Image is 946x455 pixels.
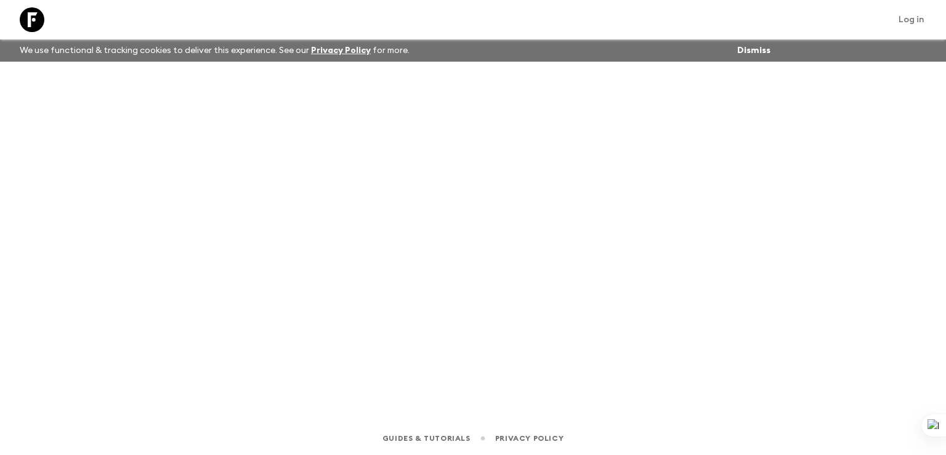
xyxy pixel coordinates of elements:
a: Privacy Policy [495,432,564,445]
a: Log in [892,11,931,28]
a: Privacy Policy [311,46,371,55]
button: Dismiss [734,42,774,59]
p: We use functional & tracking cookies to deliver this experience. See our for more. [15,39,414,62]
a: Guides & Tutorials [382,432,471,445]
